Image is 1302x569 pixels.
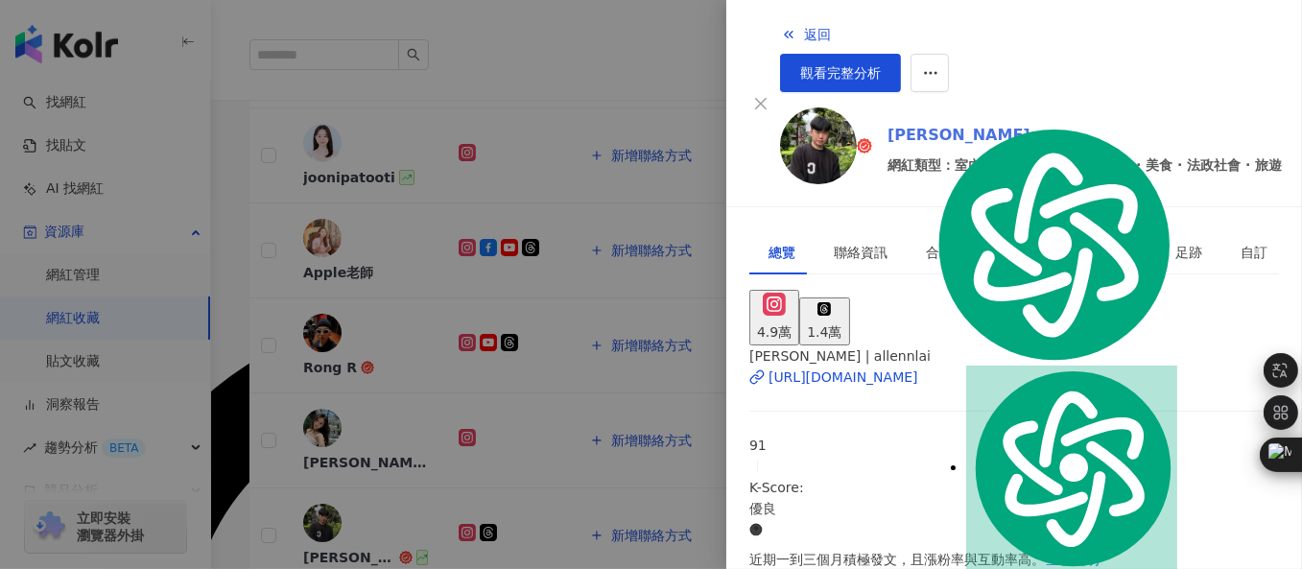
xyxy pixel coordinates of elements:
[753,96,769,111] span: close
[769,367,918,388] div: [URL][DOMAIN_NAME]
[780,54,901,92] a: 觀看完整分析
[888,154,1282,176] span: 網紅類型：室內外設計 · 感情 · 日常話題 · 美食 · 法政社會 · 旅遊
[749,367,1279,388] a: [URL][DOMAIN_NAME]
[780,107,872,191] a: KOL Avatar
[780,15,832,54] button: 返回
[800,65,881,81] span: 觀看完整分析
[888,124,1282,147] a: [PERSON_NAME]
[749,290,799,345] button: 4.9萬
[749,498,1279,519] div: 優良
[834,242,888,263] div: 聯絡資訊
[799,297,849,345] button: 1.4萬
[1175,242,1202,263] div: 足跡
[749,477,1279,540] div: K-Score :
[749,348,931,364] span: [PERSON_NAME] | allennlai
[757,321,792,343] div: 4.9萬
[780,107,857,184] img: KOL Avatar
[749,435,1279,456] div: 91
[804,27,831,42] span: 返回
[807,321,841,343] div: 1.4萬
[769,242,795,263] div: 總覽
[928,123,1177,366] img: logo.svg
[1241,242,1267,263] div: 自訂
[926,242,980,263] div: 合作評價
[749,92,772,115] button: Close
